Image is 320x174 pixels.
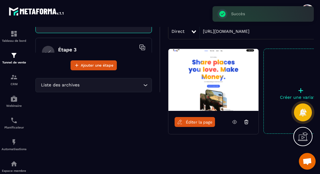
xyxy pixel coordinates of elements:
div: Search for option [35,78,152,92]
p: Tableau de bord [2,39,26,42]
img: formation [10,52,18,59]
p: Waiting Page [58,53,136,58]
input: Search for option [81,82,142,89]
img: formation [10,30,18,37]
a: schedulerschedulerPlanificateur [2,112,26,134]
span: Direct [171,29,185,34]
p: Automatisations [2,147,26,151]
span: Éditer la page [186,120,213,124]
img: scheduler [10,117,18,124]
a: Éditer la page [175,117,215,127]
a: automationsautomationsWebinaire [2,90,26,112]
a: automationsautomationsAutomatisations [2,134,26,155]
button: Ajouter une étape [71,60,117,70]
a: formationformationTableau de bord [2,25,26,47]
h6: Étape 3 [58,47,136,53]
a: formationformationCRM [2,69,26,90]
img: automations [10,138,18,146]
span: Liste des archives [39,82,81,89]
span: Ajouter une étape [81,62,113,68]
p: Espace membre [2,169,26,172]
p: Tunnel de vente [2,61,26,64]
p: CRM [2,82,26,86]
a: formationformationTunnel de vente [2,47,26,69]
img: image [168,49,258,111]
p: Webinaire [2,104,26,107]
img: automations [10,95,18,102]
img: formation [10,73,18,81]
p: Planificateur [2,126,26,129]
a: Ouvrir le chat [299,153,316,170]
a: [URL][DOMAIN_NAME] [200,29,249,34]
img: logo [9,6,65,17]
img: automations [10,160,18,167]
